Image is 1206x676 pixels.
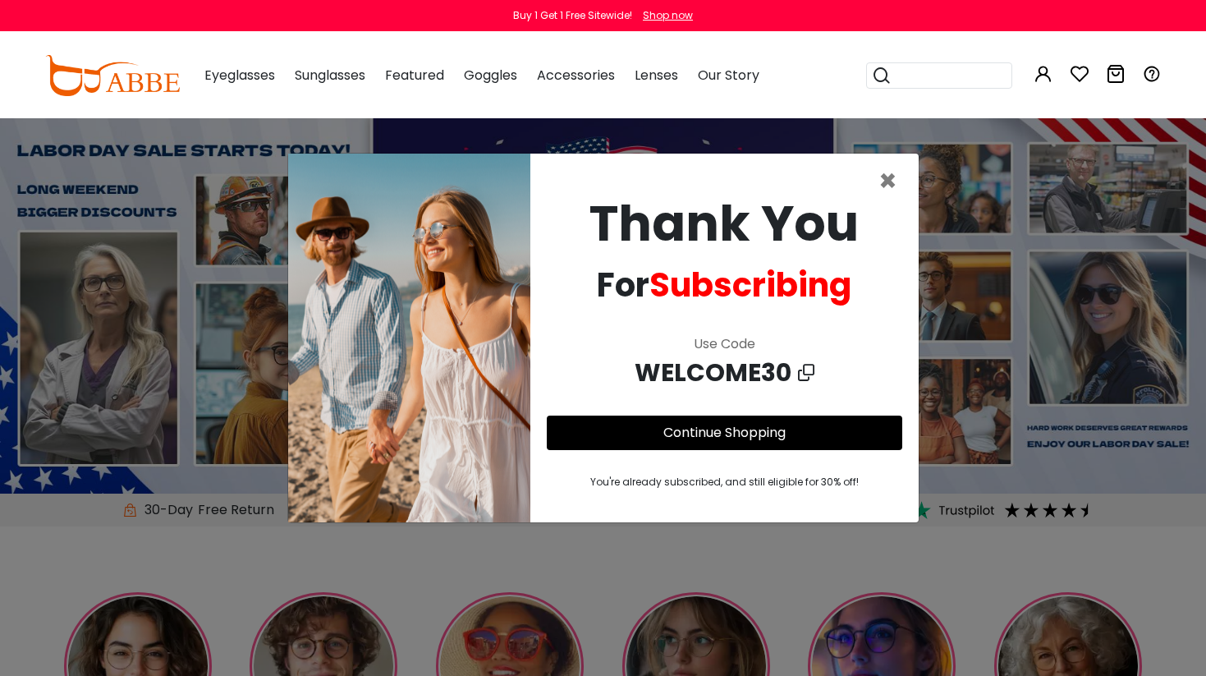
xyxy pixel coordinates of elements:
button: Close [878,167,897,196]
span: Subscribing [649,262,851,308]
span: × [878,160,897,202]
div: You're already subscribed, and still eligible for 30% off! [547,475,902,490]
div: Subscribe to our notifications for the latest news and updates. You can disable anytime. [484,20,789,57]
div: Use Code [547,334,902,354]
div: For [547,260,902,310]
img: welcome [288,154,530,522]
button: Later [599,85,673,126]
span: WELCOME30 [635,354,798,391]
img: notification icon [418,20,484,85]
button: Continue Shopping [547,416,902,450]
div: Thank You [547,186,902,260]
button: Subscribe [683,85,788,126]
a: Continue Shopping [663,423,786,442]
